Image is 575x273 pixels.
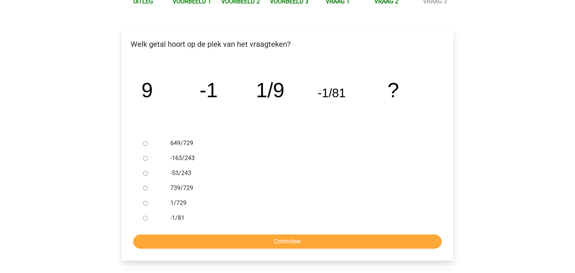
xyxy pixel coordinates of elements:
[200,79,218,102] tspan: -1
[170,184,429,193] label: 739/729
[318,86,346,100] tspan: -1/81
[128,39,447,50] p: Welk getal hoort op de plek van het vraagteken?
[170,169,429,178] label: -53/243
[170,139,429,148] label: 649/729
[142,79,153,102] tspan: 9
[170,154,429,163] label: -163/243
[387,79,399,102] tspan: ?
[170,199,429,208] label: 1/729
[170,214,429,223] label: -1/81
[256,79,285,102] tspan: 1/9
[133,234,442,249] input: Controleer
